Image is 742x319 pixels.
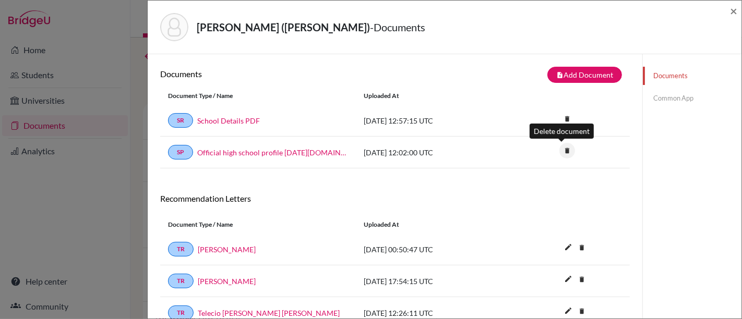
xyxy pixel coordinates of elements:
[198,244,256,255] a: [PERSON_NAME]
[559,113,575,127] a: delete
[160,220,356,229] div: Document Type / Name
[730,3,737,18] span: ×
[574,273,590,287] a: delete
[556,71,564,79] i: note_add
[364,309,433,317] span: [DATE] 12:26:11 UTC
[197,115,260,126] a: School Details PDF
[560,239,577,255] i: edit
[160,91,356,101] div: Document Type / Name
[168,242,194,256] a: TR
[559,143,575,158] i: delete
[198,308,340,318] a: Telecio [PERSON_NAME] [PERSON_NAME]
[574,240,590,255] i: delete
[560,302,577,319] i: edit
[559,272,577,288] button: edit
[160,193,630,203] h6: Recommendation Letters
[730,5,737,17] button: Close
[643,67,741,85] a: Documents
[547,67,622,83] button: note_addAdd Document
[356,220,512,229] div: Uploaded at
[643,89,741,107] a: Common App
[574,241,590,255] a: delete
[370,21,425,33] span: - Documents
[356,91,512,101] div: Uploaded at
[356,147,512,158] div: [DATE] 12:02:00 UTC
[197,21,370,33] strong: [PERSON_NAME] ([PERSON_NAME])
[198,276,256,287] a: [PERSON_NAME]
[559,111,575,127] i: delete
[364,277,433,286] span: [DATE] 17:54:15 UTC
[168,274,194,288] a: TR
[168,113,193,128] a: SR
[574,272,590,287] i: delete
[559,144,575,158] a: delete
[574,303,590,319] i: delete
[168,145,193,159] a: SP
[197,147,348,158] a: Official high school profile [DATE][DOMAIN_NAME][DATE]_wide
[574,305,590,319] a: delete
[160,69,395,79] h6: Documents
[364,245,433,254] span: [DATE] 00:50:47 UTC
[559,240,577,256] button: edit
[530,124,594,139] div: Delete document
[356,115,512,126] div: [DATE] 12:57:15 UTC
[560,271,577,287] i: edit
